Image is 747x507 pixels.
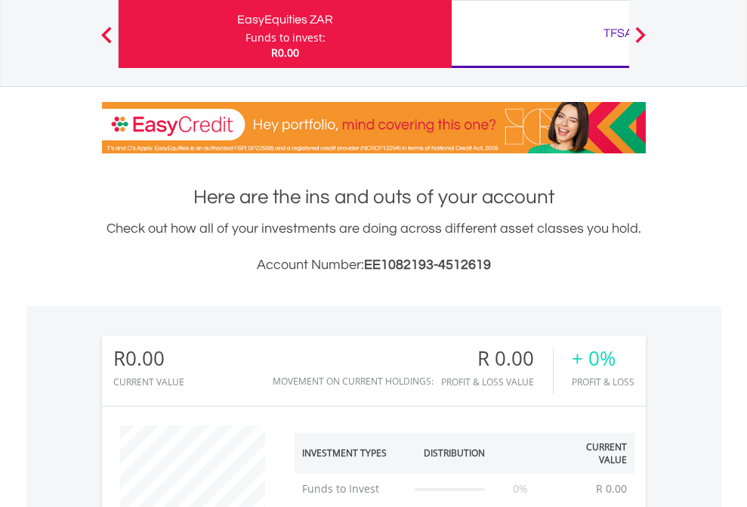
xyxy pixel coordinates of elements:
td: R 0.00 [588,474,634,504]
button: Next [625,34,656,49]
th: Current Value [549,433,634,474]
div: Movement on Current Holdings: [273,376,434,386]
div: R0.00 [113,348,184,369]
div: Distribution [424,447,485,459]
th: Investment Types [295,433,408,474]
button: Previous [91,34,122,49]
div: Check out how all of your investments are doing across different asset classes you hold. [102,218,646,276]
div: EasyEquities ZAR [128,9,443,30]
div: + 0% [572,348,634,369]
div: Funds to invest: [245,30,326,45]
img: EasyCredit Promotion Banner [102,102,646,153]
div: Profit & Loss [572,377,634,387]
h1: Here are the ins and outs of your account [102,184,646,211]
td: 0% [492,474,549,504]
div: R 0.00 [441,348,553,369]
div: CURRENT VALUE [113,377,184,387]
h3: Account Number: [102,255,646,276]
span: R0.00 [271,45,299,60]
div: Profit & Loss Value [441,377,553,387]
td: Funds to Invest [295,474,408,504]
span: EE1082193-4512619 [364,258,491,272]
